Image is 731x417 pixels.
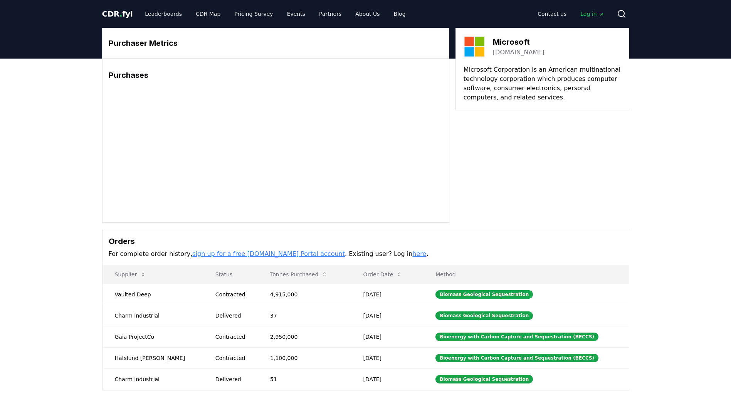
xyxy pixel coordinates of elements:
[412,250,426,257] a: here
[215,291,252,298] div: Contracted
[258,368,351,390] td: 51
[228,7,279,21] a: Pricing Survey
[119,9,122,18] span: .
[429,271,622,278] p: Method
[351,326,423,347] td: [DATE]
[435,354,598,362] div: Bioenergy with Carbon Capture and Sequestration (BECCS)
[109,37,443,49] h3: Purchaser Metrics
[351,368,423,390] td: [DATE]
[351,284,423,305] td: [DATE]
[109,249,623,259] p: For complete order history, . Existing user? Log in .
[258,326,351,347] td: 2,950,000
[103,347,203,368] td: Hafslund [PERSON_NAME]
[574,7,610,21] a: Log in
[531,7,610,21] nav: Main
[264,267,334,282] button: Tonnes Purchased
[435,290,533,299] div: Biomass Geological Sequestration
[351,347,423,368] td: [DATE]
[493,36,544,48] h3: Microsoft
[102,9,133,18] span: CDR fyi
[351,305,423,326] td: [DATE]
[464,36,485,57] img: Microsoft-logo
[258,284,351,305] td: 4,915,000
[215,354,252,362] div: Contracted
[435,333,598,341] div: Bioenergy with Carbon Capture and Sequestration (BECCS)
[192,250,345,257] a: sign up for a free [DOMAIN_NAME] Portal account
[102,8,133,19] a: CDR.fyi
[215,312,252,319] div: Delivered
[493,48,544,57] a: [DOMAIN_NAME]
[103,284,203,305] td: Vaulted Deep
[281,7,311,21] a: Events
[357,267,409,282] button: Order Date
[580,10,604,18] span: Log in
[209,271,252,278] p: Status
[139,7,188,21] a: Leaderboards
[109,267,153,282] button: Supplier
[215,333,252,341] div: Contracted
[435,311,533,320] div: Biomass Geological Sequestration
[464,65,621,102] p: Microsoft Corporation is an American multinational technology corporation which produces computer...
[388,7,412,21] a: Blog
[190,7,227,21] a: CDR Map
[103,368,203,390] td: Charm Industrial
[103,305,203,326] td: Charm Industrial
[109,235,623,247] h3: Orders
[103,326,203,347] td: Gaia ProjectCo
[349,7,386,21] a: About Us
[258,305,351,326] td: 37
[109,69,443,81] h3: Purchases
[258,347,351,368] td: 1,100,000
[139,7,412,21] nav: Main
[313,7,348,21] a: Partners
[531,7,573,21] a: Contact us
[215,375,252,383] div: Delivered
[435,375,533,383] div: Biomass Geological Sequestration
